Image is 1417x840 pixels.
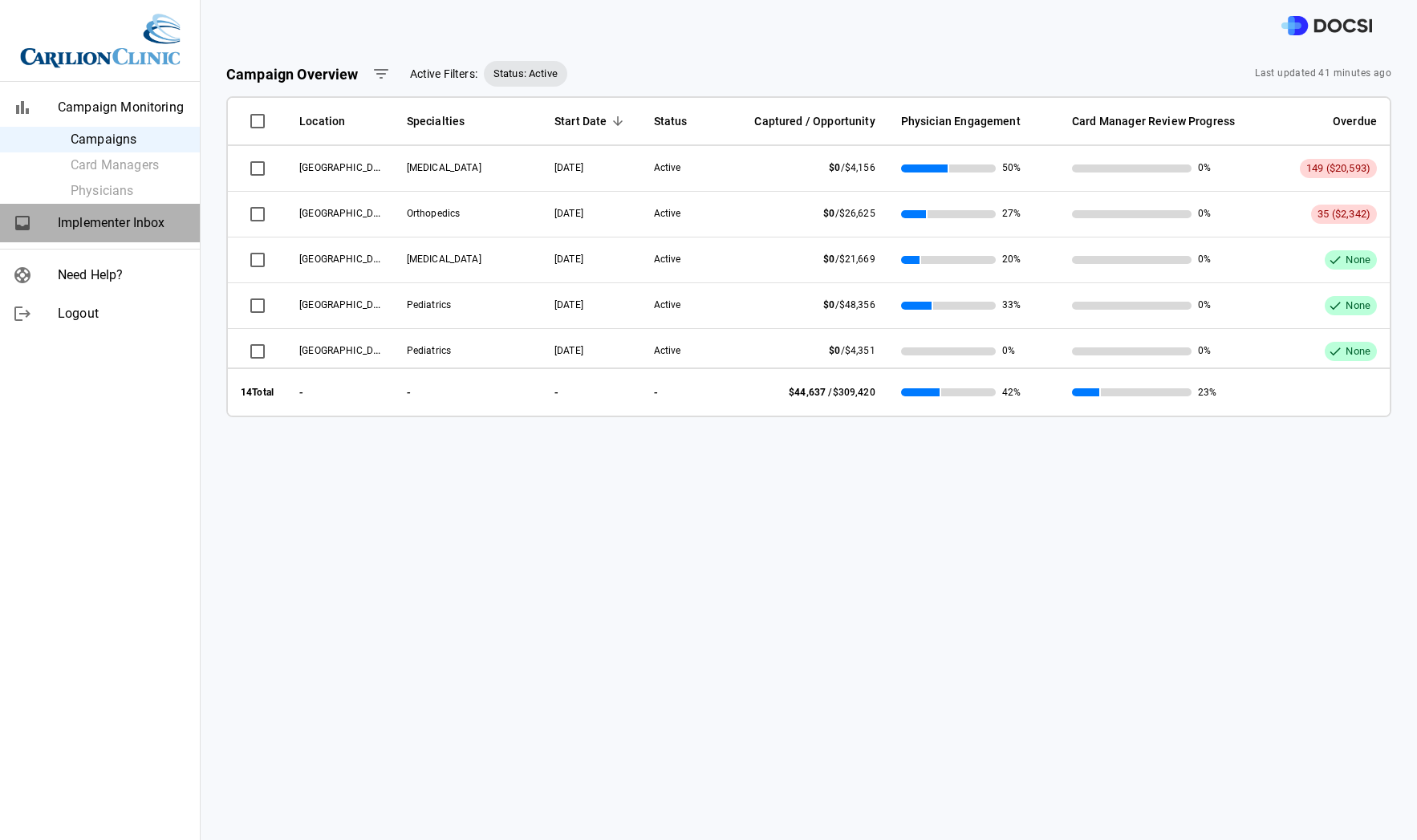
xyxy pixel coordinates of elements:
span: / [789,387,875,398]
span: $0 [823,299,834,310]
span: Overdue [1333,112,1377,131]
span: $48,356 [839,299,875,310]
span: / [829,162,875,173]
span: 09/26/2025 [554,162,583,173]
span: / [823,254,875,265]
span: Campaign Monitoring [58,98,187,117]
th: - [286,367,394,416]
span: 0% [1198,161,1211,175]
span: Captured / Opportunity [733,112,875,131]
span: 27% [1002,207,1021,221]
th: - [394,367,542,416]
span: Orthopedics [407,208,461,219]
span: Status: Active [484,66,567,82]
th: - [641,367,721,416]
span: 0% [1002,344,1015,358]
span: Overdue [1281,112,1377,131]
span: $4,351 [845,345,875,356]
span: 42% [1002,383,1021,402]
span: Physician Engagement [901,112,1021,131]
span: Active [654,345,681,356]
strong: 14 Total [241,387,274,398]
span: Campaigns [71,130,187,149]
span: Roanoke Community Hospital [299,206,394,219]
span: Captured / Opportunity [754,112,875,131]
span: / [829,345,875,356]
span: 149 ($20,593) [1306,162,1370,174]
span: $0 [829,162,840,173]
span: Podiatry [407,162,481,173]
span: Start Date [554,112,607,131]
span: Specialties [407,112,529,131]
span: Need Help? [58,266,187,285]
span: Pediatrics [407,299,452,310]
span: Active Filters: [410,66,477,83]
span: Location [299,112,345,131]
span: 09/26/2025 [554,299,583,310]
span: Specialties [407,112,465,131]
img: DOCSI Logo [1281,16,1372,36]
span: Physician Engagement [901,112,1046,131]
span: None [1339,298,1377,314]
span: Active [654,299,681,310]
span: Location [299,112,381,131]
span: 20% [1002,253,1021,266]
span: 09/26/2025 [554,208,583,219]
span: Status [654,112,688,131]
span: 50% [1002,161,1021,175]
span: Implementer Inbox [58,213,187,233]
span: $0 [823,208,834,219]
span: Card Manager Review Progress [1072,112,1235,131]
th: - [542,367,641,416]
span: 09/26/2025 [554,345,583,356]
span: Card Manager Review Progress [1072,112,1256,131]
span: $0 [823,254,834,265]
strong: Campaign Overview [226,66,359,83]
span: Podiatry [407,254,481,265]
span: Logout [58,304,187,323]
span: None [1339,344,1377,359]
span: $4,156 [845,162,875,173]
span: Roanoke Memorial Hospital [299,252,394,265]
img: Site Logo [20,13,181,68]
span: Last updated 41 minutes ago [1255,66,1391,82]
span: / [823,299,875,310]
span: Roanoke Memorial Hospital [299,298,394,310]
span: Active [654,254,681,265]
span: $44,637 [789,387,826,398]
span: 35 ($2,342) [1318,208,1370,220]
span: 0% [1198,207,1211,221]
span: / [823,208,875,219]
span: $21,669 [839,254,875,265]
span: $309,420 [833,387,875,398]
span: $0 [829,345,840,356]
span: 0% [1198,253,1211,266]
span: $26,625 [839,208,875,219]
span: Roanoke Community Hospital [299,160,394,173]
span: Status [654,112,708,131]
span: None [1339,253,1377,268]
span: 23% [1198,383,1216,402]
span: Roanoke Community Hospital [299,343,394,356]
span: 0% [1198,298,1211,312]
span: Active [654,162,681,173]
span: Pediatrics [407,345,452,356]
span: 33% [1002,298,1021,312]
span: Start Date [554,112,628,131]
span: Active [654,208,681,219]
span: 09/26/2025 [554,254,583,265]
span: 0% [1198,344,1211,358]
